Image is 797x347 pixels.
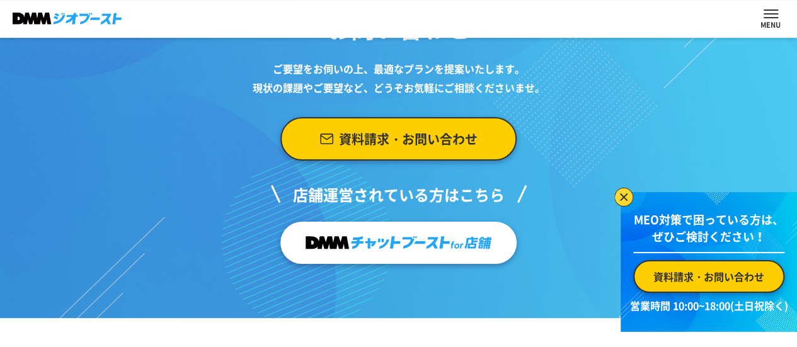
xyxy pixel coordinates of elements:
[280,117,517,161] a: 資料請求・お問い合わせ
[339,127,478,151] span: 資料請求・お問い合わせ
[653,269,764,284] span: 資料請求・お問い合わせ
[614,188,633,207] img: バナーを閉じる
[270,181,527,221] p: 店舗運営されている方はこちら
[633,211,784,253] p: MEO対策で困っている方は、 ぜひご検討ください！
[13,13,122,25] img: DMMジオブースト
[280,222,517,264] a: チャットブーストfor店舗
[241,60,556,97] p: ご要望をお伺いの上、 最適なプランを提案いたします。 現状の課題やご要望など、 どうぞお気軽にご相談くださいませ。
[764,9,778,18] button: ナビを開閉する
[628,298,789,313] p: 営業時間 10:00~18:00(土日祝除く)
[633,260,784,293] a: 資料請求・お問い合わせ
[306,230,491,255] img: チャットブーストfor店舗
